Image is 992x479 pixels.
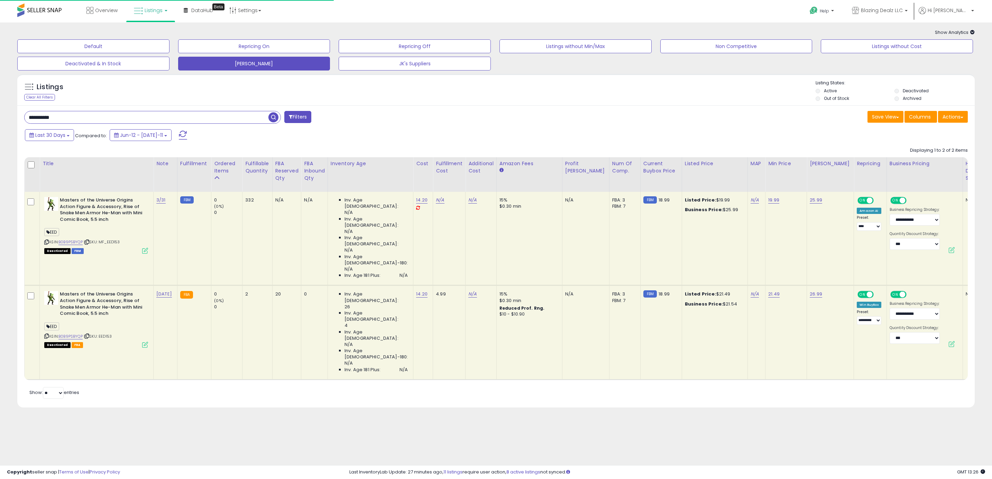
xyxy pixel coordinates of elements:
[345,216,408,228] span: Inv. Age [DEMOGRAPHIC_DATA]:
[399,272,408,279] span: N/A
[17,39,169,53] button: Default
[499,305,545,311] b: Reduced Prof. Rng.
[345,310,408,322] span: Inv. Age [DEMOGRAPHIC_DATA]:
[857,310,881,325] div: Preset:
[44,197,58,211] img: 41DJN4QftoL._SL40_.jpg
[345,367,381,373] span: Inv. Age 181 Plus:
[873,198,884,204] span: OFF
[685,206,723,213] b: Business Price:
[685,207,742,213] div: $25.99
[643,196,657,204] small: FBM
[751,160,762,167] div: MAP
[339,39,491,53] button: Repricing Off
[935,29,975,36] span: Show Analytics
[345,247,353,253] span: N/A
[810,160,851,167] div: [PERSON_NAME]
[499,167,504,173] small: Amazon Fees.
[499,197,557,203] div: 15%
[499,298,557,304] div: $0.30 min
[44,322,59,330] span: EED
[858,198,867,204] span: ON
[275,197,296,203] div: N/A
[304,291,322,297] div: 0
[416,291,428,298] a: 14.20
[180,196,194,204] small: FBM
[821,39,973,53] button: Listings without Cost
[60,197,144,224] b: Masters of the Universe Origins Action Figure & Accessory, Rise of Snake Men Armor He-Man with Mi...
[43,160,150,167] div: Title
[499,291,557,297] div: 15%
[824,88,837,94] label: Active
[345,272,381,279] span: Inv. Age 181 Plus:
[345,266,353,272] span: N/A
[928,7,969,14] span: Hi [PERSON_NAME]
[910,147,968,154] div: Displaying 1 to 2 of 2 items
[345,304,350,310] span: 26
[436,291,460,297] div: 4.99
[861,7,903,14] span: Blazing Dealz LLC
[810,291,822,298] a: 26.99
[304,160,325,182] div: FBA inbound Qty
[156,160,174,167] div: Note
[499,39,652,53] button: Listings without Min/Max
[245,197,267,203] div: 332
[44,248,71,254] span: All listings that are unavailable for purchase on Amazon for any reason other than out-of-stock
[643,290,657,298] small: FBM
[44,291,148,347] div: ASIN:
[44,197,148,253] div: ASIN:
[214,197,242,203] div: 0
[214,304,242,310] div: 0
[809,6,818,15] i: Get Help
[565,197,604,203] div: N/A
[44,291,58,305] img: 41DJN4QftoL._SL40_.jpg
[25,129,74,141] button: Last 30 Days
[903,95,921,101] label: Archived
[858,292,867,298] span: ON
[178,39,330,53] button: Repricing On
[345,329,408,341] span: Inv. Age [DEMOGRAPHIC_DATA]:
[416,197,428,204] a: 14.20
[214,291,242,297] div: 0
[75,132,107,139] span: Compared to:
[58,334,83,339] a: B0B9PSBYQP
[751,197,759,204] a: N/A
[890,207,940,212] label: Business Repricing Strategy:
[890,301,940,306] label: Business Repricing Strategy:
[110,129,172,141] button: Jun-12 - [DATE]-11
[345,209,353,216] span: N/A
[44,342,71,348] span: All listings that are unavailable for purchase on Amazon for any reason other than out-of-stock
[660,39,812,53] button: Non Competitive
[857,160,884,167] div: Repricing
[919,7,974,22] a: Hi [PERSON_NAME]
[804,1,841,22] a: Help
[191,7,213,14] span: DataHub
[72,248,84,254] span: FBM
[824,95,849,101] label: Out of Stock
[35,132,65,139] span: Last 30 Days
[857,302,881,308] div: Win BuyBox
[768,291,780,298] a: 21.49
[468,197,477,204] a: N/A
[685,197,716,203] b: Listed Price:
[966,160,991,182] div: Historical Days Of Supply
[212,3,224,10] div: Tooltip anchor
[685,160,745,167] div: Listed Price
[436,160,462,175] div: Fulfillment Cost
[60,291,144,318] b: Masters of the Universe Origins Action Figure & Accessory, Rise of Snake Men Armor He-Man with Mi...
[468,160,494,175] div: Additional Cost
[499,160,559,167] div: Amazon Fees
[565,291,604,297] div: N/A
[120,132,163,139] span: Jun-12 - [DATE]-11
[180,160,208,167] div: Fulfillment
[966,197,989,203] div: N/A
[966,291,989,297] div: N/A
[214,204,224,209] small: (0%)
[891,292,900,298] span: ON
[37,82,63,92] h5: Listings
[499,311,557,317] div: $10 - $10.90
[857,208,881,214] div: Amazon AI
[345,228,353,235] span: N/A
[156,291,172,298] a: [DATE]
[891,198,900,204] span: ON
[685,301,723,307] b: Business Price:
